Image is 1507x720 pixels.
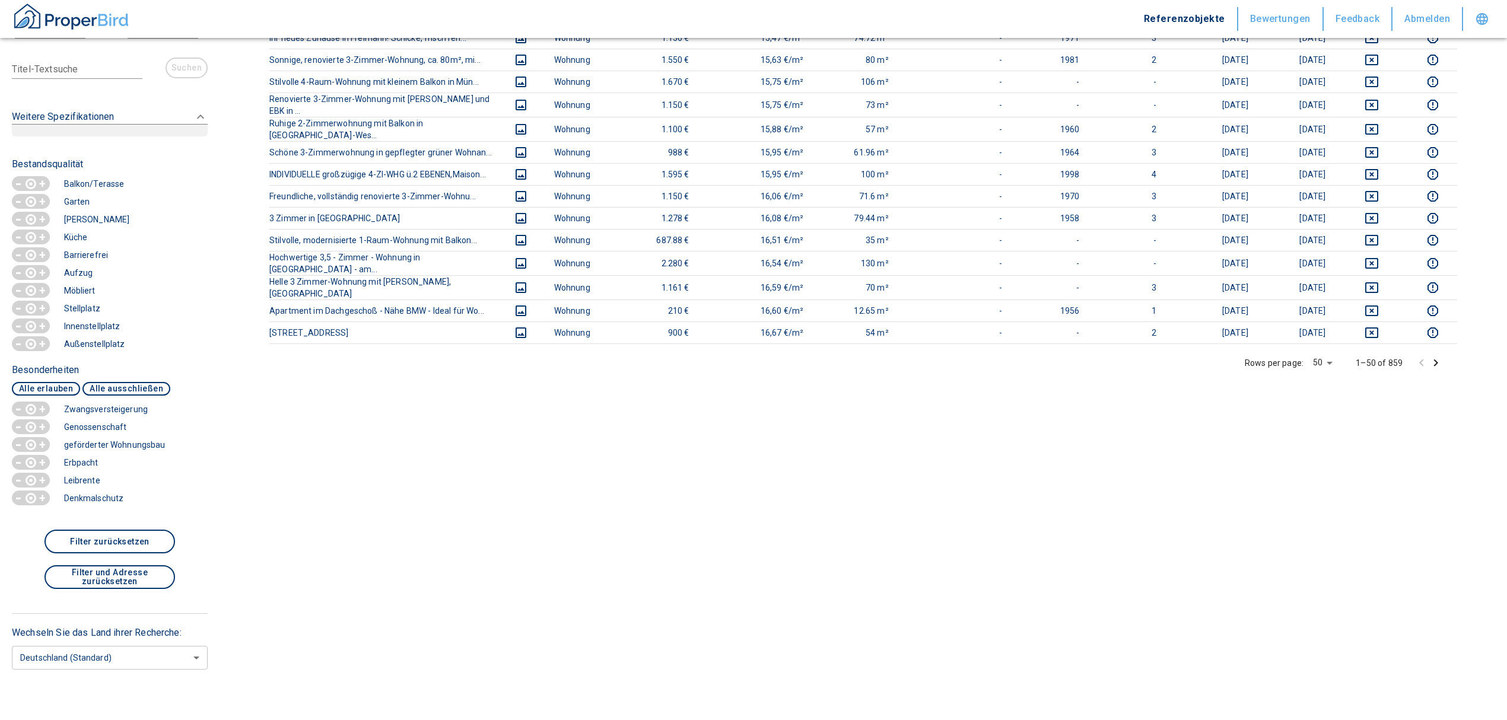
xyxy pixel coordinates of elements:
[898,163,1012,185] td: -
[545,321,622,343] td: Wohnung
[1418,326,1448,340] button: report this listing
[1418,281,1448,295] button: report this listing
[1392,7,1463,31] button: Abmelden
[699,275,813,300] td: 16,59 €/m²
[37,267,48,279] p: +
[37,285,48,297] p: +
[12,419,50,434] button: -+
[12,455,50,470] button: -+
[37,439,48,451] p: +
[1012,141,1089,163] td: 1964
[898,229,1012,251] td: -
[90,384,163,393] span: Alle ausschließen
[12,363,208,377] p: Besonderheiten
[622,71,699,93] td: 1.670 €
[622,207,699,229] td: 1.278 €
[813,141,898,163] td: 61.96 m²
[1089,229,1166,251] td: -
[1089,163,1166,185] td: 4
[898,275,1012,300] td: -
[622,321,699,343] td: 900 €
[813,163,898,185] td: 100 m²
[269,117,497,141] th: Ruhige 2-Zimmerwohnung mit Balkon in [GEOGRAPHIC_DATA]-Wes...
[1418,53,1448,67] button: report this listing
[507,304,535,318] button: images
[1344,326,1399,340] button: deselect this listing
[37,320,48,332] p: +
[1344,75,1399,89] button: deselect this listing
[898,321,1012,343] td: -
[1089,321,1166,343] td: 2
[1258,207,1335,229] td: [DATE]
[1258,185,1335,207] td: [DATE]
[269,163,497,185] th: INDIVIDUELLE großzügige 4-ZI-WHG ü.2 EBENEN,Maison...
[1258,71,1335,93] td: [DATE]
[12,490,50,505] button: -+
[12,157,208,171] p: Bestandsqualität
[12,265,50,280] button: -+
[1012,163,1089,185] td: 1998
[1166,321,1258,343] td: [DATE]
[622,93,699,117] td: 1.150 €
[12,626,208,640] p: Wechseln Sie das Land ihrer Recherche:
[12,318,50,333] button: -+
[699,207,813,229] td: 16,08 €/m²
[622,300,699,321] td: 210 €
[898,71,1012,93] td: -
[1089,300,1166,321] td: 1
[699,49,813,71] td: 15,63 €/m²
[1344,53,1399,67] button: deselect this listing
[269,207,497,229] th: 3 Zimmer in [GEOGRAPHIC_DATA]
[19,384,73,393] span: Alle erlauben
[1089,117,1166,141] td: 2
[699,163,813,185] td: 15,95 €/m²
[1344,167,1399,181] button: deselect this listing
[13,176,24,192] p: -
[1166,207,1258,229] td: [DATE]
[13,419,24,435] p: -
[813,207,898,229] td: 79.44 m²
[1418,122,1448,136] button: report this listing
[699,300,813,321] td: 16,60 €/m²
[13,437,24,453] p: -
[545,185,622,207] td: Wohnung
[507,281,535,295] button: images
[61,322,120,330] p: Innenstellplatz
[37,403,48,415] p: +
[1258,141,1335,163] td: [DATE]
[1166,229,1258,251] td: [DATE]
[507,122,535,136] button: images
[13,300,24,317] p: -
[12,473,50,488] button: -+
[12,402,50,416] button: -+
[269,71,497,93] th: Stilvolle 4-Raum-Wohnung mit kleinem Balkon in Mün...
[1012,71,1089,93] td: -
[898,300,1012,321] td: -
[699,117,813,141] td: 15,88 €/m²
[1012,117,1089,141] td: 1960
[545,207,622,229] td: Wohnung
[813,49,898,71] td: 80 m²
[12,301,50,316] button: -+
[61,458,98,467] p: Erbpacht
[507,53,535,67] button: images
[622,49,699,71] td: 1.550 €
[12,98,208,148] div: Weitere Spezifikationen
[507,326,535,340] button: images
[13,490,24,506] p: -
[37,196,48,208] p: +
[699,141,813,163] td: 15,95 €/m²
[1344,211,1399,225] button: deselect this listing
[1258,117,1335,141] td: [DATE]
[1089,251,1166,275] td: -
[1012,300,1089,321] td: 1956
[699,321,813,343] td: 16,67 €/m²
[813,71,898,93] td: 106 m²
[37,231,48,243] p: +
[1012,321,1089,343] td: -
[12,230,50,244] button: -+
[1324,7,1393,31] button: Feedback
[1258,300,1335,321] td: [DATE]
[269,275,497,300] th: Helle 3 Zimmer-Wohnung mit [PERSON_NAME], [GEOGRAPHIC_DATA]
[545,117,622,141] td: Wohnung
